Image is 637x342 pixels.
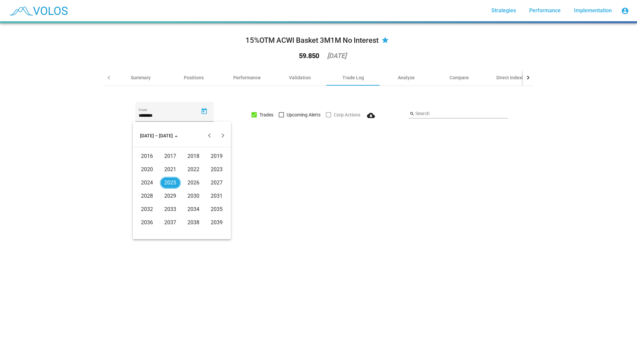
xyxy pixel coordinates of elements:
[216,129,229,142] button: Next 20 years
[137,150,158,162] div: 2016
[205,203,228,216] td: 2035
[182,176,205,189] td: 2026
[159,176,182,189] td: 2025
[183,203,204,215] div: 2034
[160,190,181,202] div: 2029
[135,163,159,176] td: 2020
[137,217,158,229] div: 2036
[183,150,204,162] div: 2018
[182,216,205,229] td: 2038
[205,176,228,189] td: 2027
[183,190,204,202] div: 2030
[135,176,159,189] td: 2024
[135,189,159,203] td: 2028
[183,164,204,175] div: 2022
[137,203,158,215] div: 2032
[135,216,159,229] td: 2036
[206,150,227,162] div: 2019
[135,150,159,163] td: 2016
[140,133,178,138] span: [DATE] – [DATE]
[159,203,182,216] td: 2033
[183,177,204,189] div: 2026
[160,164,181,175] div: 2021
[135,203,159,216] td: 2032
[137,164,158,175] div: 2020
[160,177,181,189] div: 2025
[203,129,216,142] button: Previous 20 years
[205,189,228,203] td: 2031
[137,190,158,202] div: 2028
[160,150,181,162] div: 2017
[205,150,228,163] td: 2019
[159,189,182,203] td: 2029
[182,163,205,176] td: 2022
[135,129,183,142] button: Choose date
[159,163,182,176] td: 2021
[160,203,181,215] div: 2033
[206,190,227,202] div: 2031
[160,217,181,229] div: 2037
[206,203,227,215] div: 2035
[182,203,205,216] td: 2034
[206,177,227,189] div: 2027
[182,150,205,163] td: 2018
[183,217,204,229] div: 2038
[206,217,227,229] div: 2039
[205,163,228,176] td: 2023
[159,150,182,163] td: 2017
[137,177,158,189] div: 2024
[206,164,227,175] div: 2023
[182,189,205,203] td: 2030
[159,216,182,229] td: 2037
[205,216,228,229] td: 2039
